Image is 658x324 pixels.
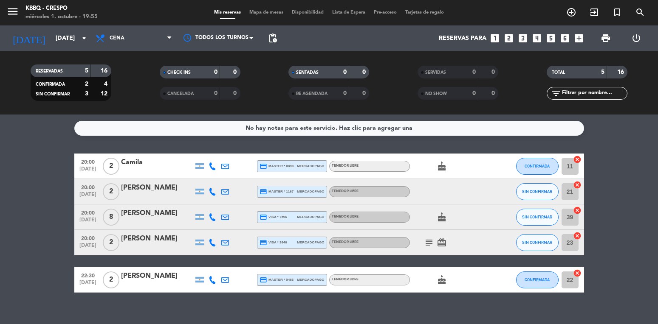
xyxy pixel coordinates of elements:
span: CONFIRMADA [525,164,550,168]
strong: 0 [214,69,217,75]
i: cancel [573,206,582,215]
span: 20:00 [77,207,99,217]
span: Disponibilidad [288,10,328,15]
i: [DATE] [6,29,51,47]
div: No hay notas para este servicio. Haz clic para agregar una [246,123,412,133]
span: Lista de Espera [328,10,370,15]
strong: 0 [491,90,497,96]
i: cake [437,161,447,171]
i: credit_card [260,239,267,246]
button: menu [6,5,19,21]
strong: 4 [104,81,109,87]
i: add_circle_outline [566,7,576,17]
strong: 0 [472,90,476,96]
span: 20:00 [77,182,99,192]
i: filter_list [551,88,561,98]
strong: 2 [85,81,88,87]
span: SERVIDAS [425,70,446,75]
span: master * 0890 [260,162,294,170]
i: card_giftcard [437,237,447,248]
strong: 0 [362,69,367,75]
div: Kbbq - Crespo [25,4,98,13]
strong: 5 [85,68,88,74]
span: 22:30 [77,270,99,280]
span: TENEDOR LIBRE [332,190,359,193]
span: SENTADAS [296,70,319,75]
span: 2 [103,234,119,251]
strong: 0 [491,69,497,75]
i: looks_4 [531,33,542,44]
span: visa * 3640 [260,239,287,246]
span: RESERVADAS [36,69,63,73]
span: CONFIRMADA [525,277,550,282]
strong: 3 [85,91,88,97]
span: master * 1167 [260,188,294,196]
span: TOTAL [552,70,565,75]
i: subject [424,237,434,248]
span: TENEDOR LIBRE [332,215,359,218]
span: 2 [103,183,119,200]
strong: 0 [214,90,217,96]
span: [DATE] [77,217,99,227]
span: visa * 7596 [260,213,287,221]
i: looks_one [489,33,500,44]
i: add_box [573,33,585,44]
div: [PERSON_NAME] [121,271,193,282]
span: [DATE] [77,166,99,176]
i: looks_3 [517,33,528,44]
i: cake [437,212,447,222]
span: print [601,33,611,43]
span: mercadopago [297,240,324,245]
div: miércoles 1. octubre - 19:55 [25,13,98,21]
span: 2 [103,271,119,288]
div: [PERSON_NAME] [121,233,193,244]
span: SIN CONFIRMAR [522,240,552,245]
span: TENEDOR LIBRE [332,278,359,281]
i: credit_card [260,162,267,170]
strong: 0 [362,90,367,96]
i: credit_card [260,213,267,221]
strong: 16 [617,69,626,75]
div: LOG OUT [621,25,652,51]
span: CHECK INS [167,70,191,75]
strong: 0 [472,69,476,75]
i: cake [437,275,447,285]
span: SIN CONFIRMAR [522,215,552,219]
i: cancel [573,269,582,277]
i: menu [6,5,19,18]
span: CONFIRMADA [36,82,65,87]
span: pending_actions [268,33,278,43]
button: SIN CONFIRMAR [516,183,559,200]
span: TENEDOR LIBRE [332,164,359,168]
i: arrow_drop_down [79,33,89,43]
span: 20:00 [77,233,99,243]
span: SIN CONFIRMAR [36,92,70,96]
span: [DATE] [77,192,99,201]
i: cancel [573,155,582,164]
span: Reservas para [439,35,486,42]
div: [PERSON_NAME] [121,182,193,193]
span: [DATE] [77,280,99,290]
i: cancel [573,181,582,189]
strong: 0 [343,69,347,75]
strong: 12 [101,91,109,97]
strong: 0 [343,90,347,96]
button: SIN CONFIRMAR [516,234,559,251]
i: power_settings_new [631,33,641,43]
i: search [635,7,645,17]
span: SIN CONFIRMAR [522,189,552,194]
span: mercadopago [297,214,324,220]
i: looks_two [503,33,514,44]
i: looks_6 [559,33,570,44]
span: Mis reservas [210,10,245,15]
span: TENEDOR LIBRE [332,240,359,244]
span: Mapa de mesas [245,10,288,15]
strong: 16 [101,68,109,74]
button: SIN CONFIRMAR [516,209,559,226]
input: Filtrar por nombre... [561,89,627,98]
div: [PERSON_NAME] [121,208,193,219]
span: RE AGENDADA [296,92,328,96]
strong: 5 [601,69,604,75]
i: credit_card [260,276,267,284]
strong: 0 [233,90,238,96]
